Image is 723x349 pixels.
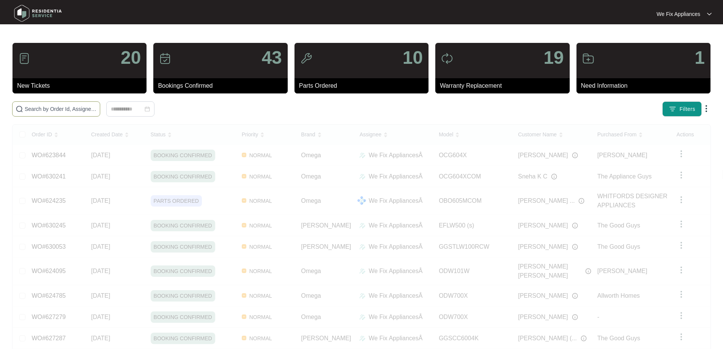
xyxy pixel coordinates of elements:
img: icon [441,52,453,65]
p: Warranty Replacement [440,81,569,90]
p: New Tickets [17,81,146,90]
p: 1 [695,49,705,67]
img: icon [159,52,171,65]
img: dropdown arrow [702,104,711,113]
img: icon [300,52,312,65]
p: 10 [403,49,423,67]
img: icon [18,52,30,65]
span: Filters [679,105,695,113]
img: filter icon [669,105,676,113]
p: We Fix Appliances [657,10,700,18]
p: 19 [543,49,564,67]
p: 20 [121,49,141,67]
p: 43 [261,49,282,67]
p: Bookings Confirmed [158,81,287,90]
p: Need Information [581,81,710,90]
img: residentia service logo [11,2,65,25]
button: filter iconFilters [662,101,702,117]
p: Parts Ordered [299,81,428,90]
img: search-icon [16,105,23,113]
input: Search by Order Id, Assignee Name, Customer Name, Brand and Model [25,105,97,113]
img: icon [582,52,594,65]
img: dropdown arrow [707,12,712,16]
